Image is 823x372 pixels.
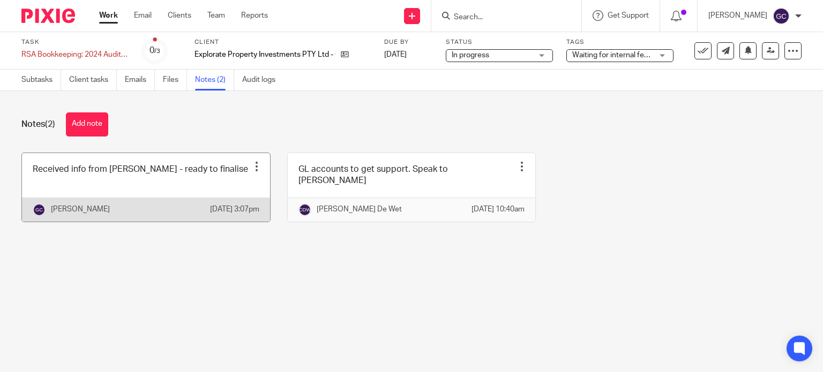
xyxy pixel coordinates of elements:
a: Files [163,70,187,90]
a: Emails [125,70,155,90]
label: Status [446,38,553,47]
p: [PERSON_NAME] [708,10,767,21]
a: Audit logs [242,70,283,90]
small: /3 [154,48,160,54]
label: Client [194,38,371,47]
span: In progress [452,51,489,59]
div: RSA Bookkeeping: 2024 Audit Packs [21,49,129,60]
img: svg%3E [298,203,311,216]
h1: Notes [21,119,55,130]
a: Work [99,10,118,21]
span: Waiting for internal feedback + 1 [572,51,680,59]
p: [PERSON_NAME] De Wet [317,204,402,215]
div: 0 [149,44,160,57]
p: [DATE] 3:07pm [210,204,259,215]
p: [PERSON_NAME] [51,204,110,215]
label: Due by [384,38,432,47]
a: Clients [168,10,191,21]
input: Search [453,13,549,22]
a: Notes (2) [195,70,234,90]
a: Reports [241,10,268,21]
span: [DATE] [384,51,407,58]
span: (2) [45,120,55,128]
p: [DATE] 10:40am [472,204,525,215]
a: Team [207,10,225,21]
a: Client tasks [69,70,117,90]
p: Explorate Property Investments PTY Ltd - G2321 [194,49,335,60]
img: Pixie [21,9,75,23]
a: Email [134,10,152,21]
img: svg%3E [33,203,46,216]
label: Tags [566,38,674,47]
a: Subtasks [21,70,61,90]
button: Add note [66,112,108,136]
img: svg%3E [773,7,790,25]
span: Get Support [608,12,649,19]
label: Task [21,38,129,47]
